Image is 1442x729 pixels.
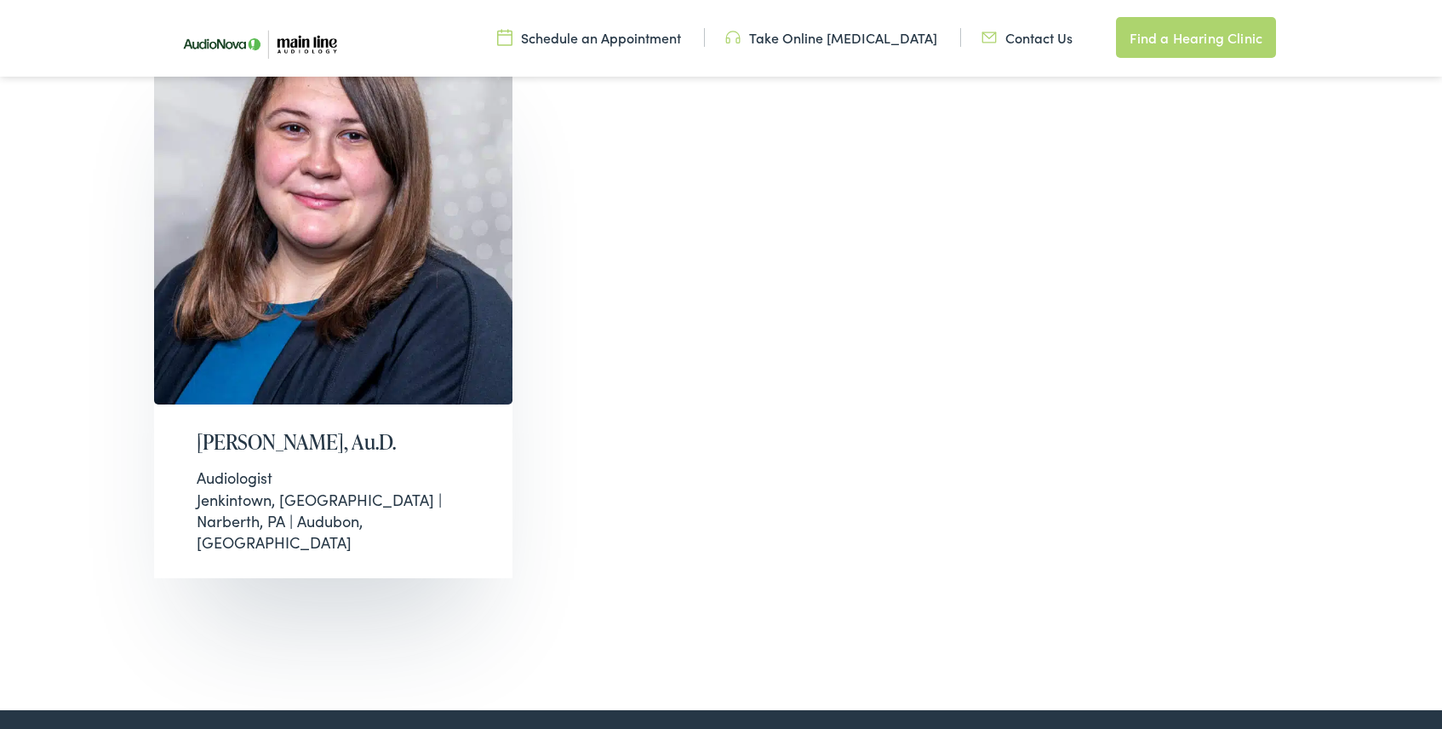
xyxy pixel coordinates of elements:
img: Rebekah Mills-Prevo is an audiologist at Main Line Audiology in Jenkintown, PA. [154,9,513,405]
img: utility icon [497,28,512,47]
img: utility icon [725,28,741,47]
h2: [PERSON_NAME], Au.D. [197,430,471,455]
a: Contact Us [981,28,1073,47]
a: Rebekah Mills-Prevo is an audiologist at Main Line Audiology in Jenkintown, PA. [PERSON_NAME], Au... [154,9,513,578]
img: utility icon [981,28,997,47]
div: Jenkintown, [GEOGRAPHIC_DATA] | Narberth, PA | Audubon, [GEOGRAPHIC_DATA] [197,467,471,553]
a: Find a Hearing Clinic [1116,17,1276,58]
div: Audiologist [197,467,471,488]
a: Take Online [MEDICAL_DATA] [725,28,937,47]
a: Schedule an Appointment [497,28,681,47]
